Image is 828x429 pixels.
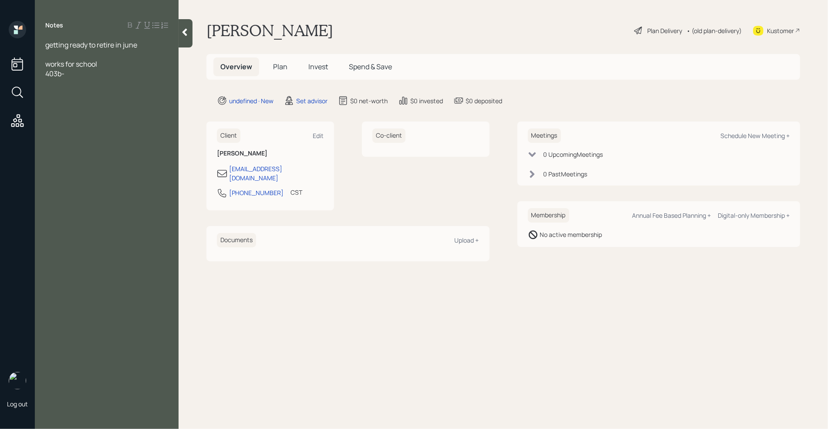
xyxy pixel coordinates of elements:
div: No active membership [540,230,602,239]
span: works for school [45,59,97,69]
h6: Co-client [372,128,406,143]
div: undefined · New [229,96,274,105]
h1: [PERSON_NAME] [206,21,333,40]
div: Log out [7,400,28,408]
span: getting ready to retire in june [45,40,137,50]
label: Notes [45,21,63,30]
span: 403b- [45,69,64,78]
div: $0 deposited [466,96,502,105]
div: 0 Upcoming Meeting s [544,150,603,159]
img: retirable_logo.png [9,372,26,389]
div: $0 invested [410,96,443,105]
div: CST [291,188,302,197]
h6: Documents [217,233,256,247]
div: Schedule New Meeting + [720,132,790,140]
h6: [PERSON_NAME] [217,150,324,157]
div: Kustomer [767,26,794,35]
div: Set advisor [296,96,328,105]
h6: Membership [528,208,569,223]
div: Edit [313,132,324,140]
span: Invest [308,62,328,71]
span: Overview [220,62,252,71]
span: Spend & Save [349,62,392,71]
div: $0 net-worth [350,96,388,105]
div: Plan Delivery [647,26,682,35]
div: Upload + [455,236,479,244]
div: Digital-only Membership + [718,211,790,220]
div: [PHONE_NUMBER] [229,188,284,197]
span: Plan [273,62,287,71]
div: [EMAIL_ADDRESS][DOMAIN_NAME] [229,164,324,182]
div: 0 Past Meeting s [544,169,588,179]
div: Annual Fee Based Planning + [632,211,711,220]
h6: Client [217,128,240,143]
div: • (old plan-delivery) [686,26,742,35]
h6: Meetings [528,128,561,143]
